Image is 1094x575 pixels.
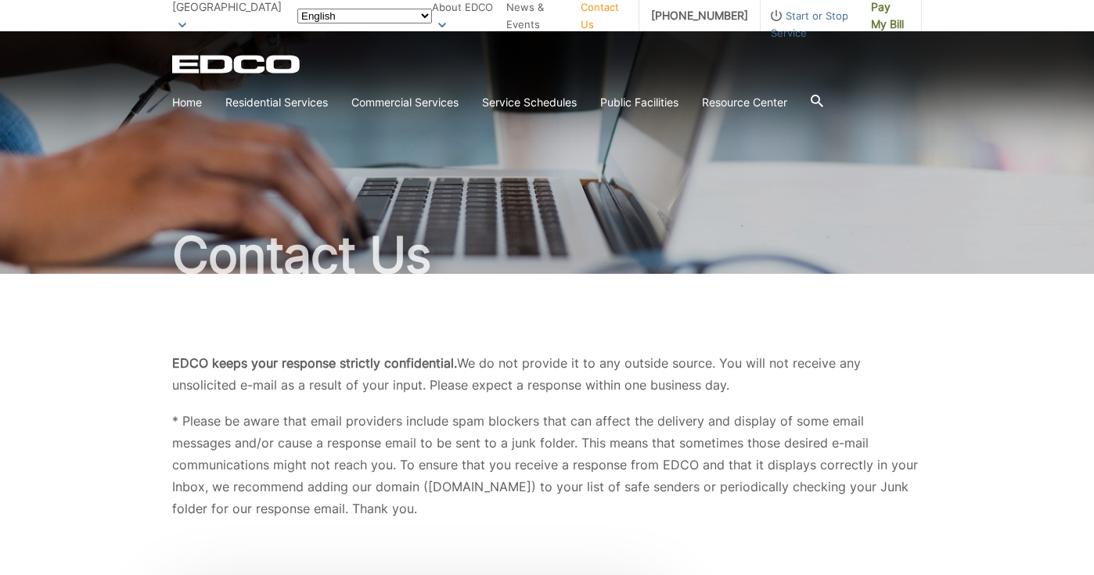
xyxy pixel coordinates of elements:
a: Service Schedules [482,94,577,111]
b: EDCO keeps your response strictly confidential. [172,355,457,371]
a: Commercial Services [351,94,459,111]
a: Home [172,94,202,111]
a: Resource Center [702,94,787,111]
p: We do not provide it to any outside source. You will not receive any unsolicited e-mail as a resu... [172,352,922,396]
a: EDCD logo. Return to the homepage. [172,55,302,74]
select: Select a language [297,9,432,23]
h1: Contact Us [172,230,922,280]
p: * Please be aware that email providers include spam blockers that can affect the delivery and dis... [172,410,922,519]
a: Residential Services [225,94,328,111]
a: Public Facilities [600,94,678,111]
